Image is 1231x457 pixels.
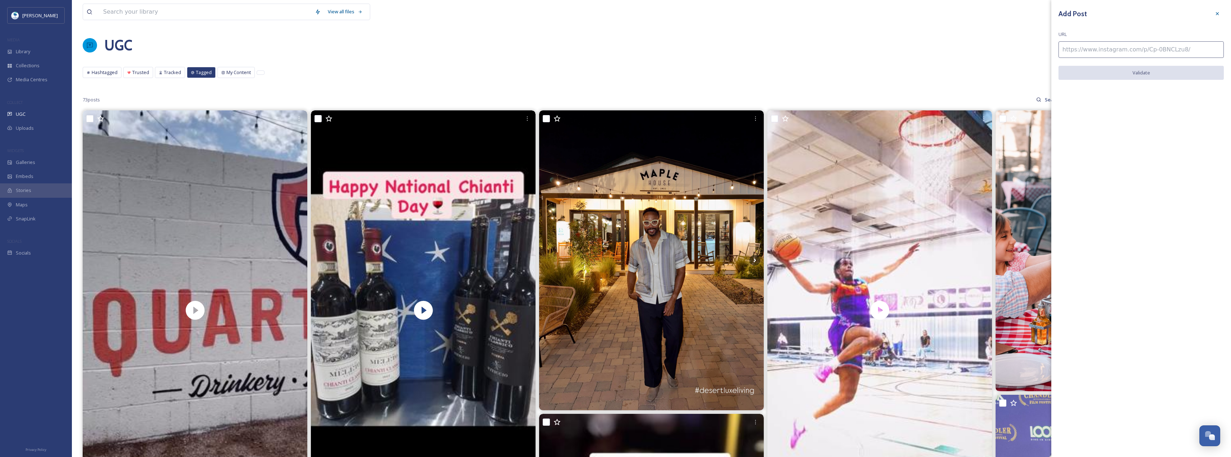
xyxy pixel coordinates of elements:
[26,447,46,452] span: Privacy Policy
[132,69,149,76] span: Trusted
[92,69,118,76] span: Hashtagged
[16,76,47,83] span: Media Centres
[104,35,132,56] a: UGC
[16,125,34,132] span: Uploads
[996,110,1220,391] img: 🍕 Why do we love Saturdays? Because calories don’t count at grimaldispizzeria! 🙌 Gather your crew...
[226,69,251,76] span: My Content
[1041,92,1065,107] input: Search
[22,12,58,19] span: [PERSON_NAME]
[100,4,311,20] input: Search your library
[16,250,31,256] span: Socials
[16,159,35,166] span: Galleries
[83,96,100,103] span: 73 posts
[1058,31,1067,38] span: URL
[26,445,46,453] a: Privacy Policy
[196,69,212,76] span: Tagged
[16,111,26,118] span: UGC
[7,238,22,244] span: SOCIALS
[16,187,31,194] span: Stories
[16,201,28,208] span: Maps
[12,12,19,19] img: download.jpeg
[324,5,366,19] a: View all files
[16,48,30,55] span: Library
[1058,41,1224,58] input: https://www.instagram.com/p/Cp-0BNCLzu8/
[7,37,20,42] span: MEDIA
[539,110,764,410] img: ☀️ From sunrise sips to late-night cocktails—here’s how to spend a full foodie day in Chandler: ☕...
[164,69,181,76] span: Tracked
[16,173,33,180] span: Embeds
[1199,425,1220,446] button: Open Chat
[7,148,24,153] span: WIDGETS
[16,215,36,222] span: SnapLink
[7,100,23,105] span: COLLECT
[1058,9,1087,19] h3: Add Post
[16,62,40,69] span: Collections
[1058,66,1224,80] button: Validate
